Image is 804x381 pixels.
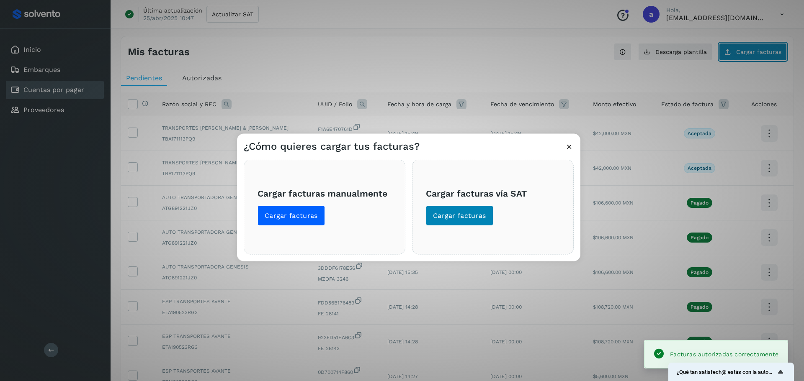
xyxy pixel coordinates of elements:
[426,205,493,225] button: Cargar facturas
[677,367,786,377] button: Mostrar encuesta - ¿Qué tan satisfech@ estás con la autorización de tus facturas?
[670,351,778,358] span: Facturas autorizadas correctamente
[677,369,776,375] span: ¿Qué tan satisfech@ estás con la autorización de tus facturas?
[258,188,392,199] h3: Cargar facturas manualmente
[426,188,560,199] h3: Cargar facturas vía SAT
[433,211,486,220] span: Cargar facturas
[265,211,318,220] span: Cargar facturas
[258,205,325,225] button: Cargar facturas
[244,140,420,152] h3: ¿Cómo quieres cargar tus facturas?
